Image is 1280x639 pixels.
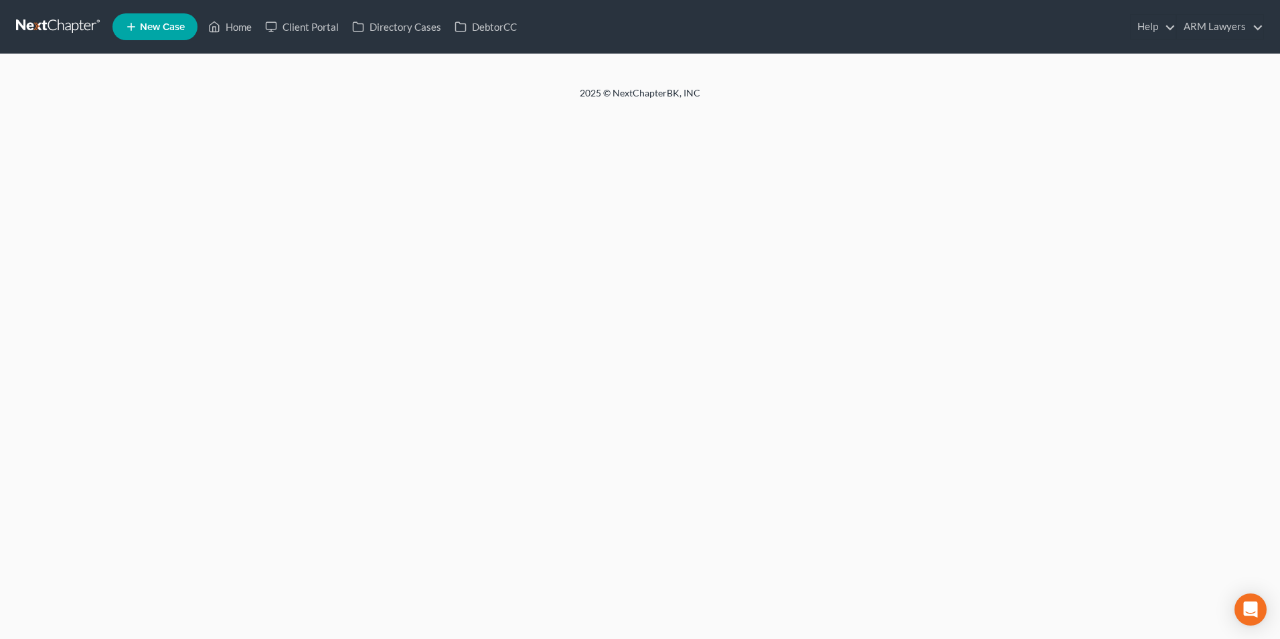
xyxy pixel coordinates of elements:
a: Directory Cases [345,15,448,39]
a: Client Portal [258,15,345,39]
a: ARM Lawyers [1177,15,1263,39]
a: Help [1131,15,1176,39]
div: 2025 © NextChapterBK, INC [258,86,1022,111]
div: Open Intercom Messenger [1234,593,1267,626]
new-legal-case-button: New Case [112,13,197,40]
a: DebtorCC [448,15,524,39]
a: Home [202,15,258,39]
